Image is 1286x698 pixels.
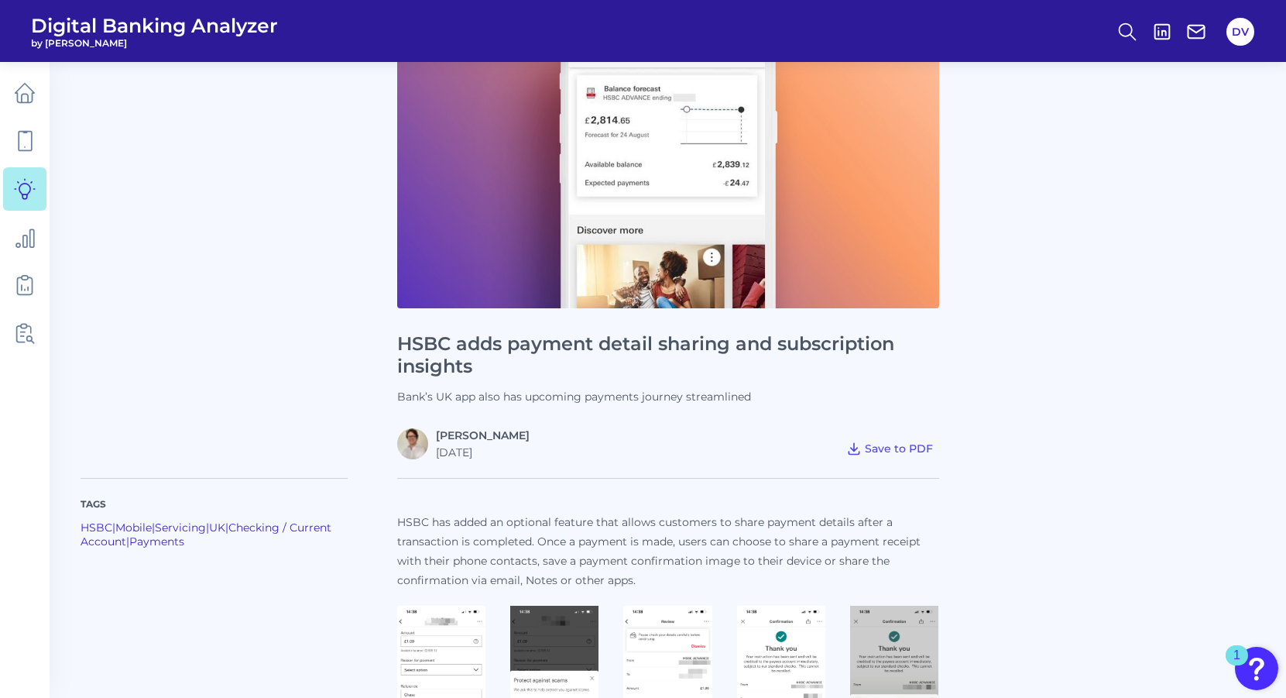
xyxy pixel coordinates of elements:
[1233,655,1240,676] div: 1
[397,390,939,404] p: Bank’s UK app also has upcoming payments journey streamlined
[225,521,228,535] span: |
[436,445,530,459] div: [DATE]
[397,428,428,459] img: MIchael McCaw
[81,521,112,535] a: HSBC
[1235,647,1278,690] button: Open Resource Center, 1 new notification
[81,497,348,511] p: Tags
[840,438,939,459] button: Save to PDF
[81,3,348,459] p: News
[155,521,206,535] a: Servicing
[397,333,939,378] h1: HSBC adds payment detail sharing and subscription insights
[209,521,225,535] a: UK
[129,535,184,548] a: Payments
[397,3,939,308] img: News - Phone.png
[31,14,278,37] span: Digital Banking Analyzer
[126,535,129,548] span: |
[31,37,278,49] span: by [PERSON_NAME]
[206,521,209,535] span: |
[436,428,530,442] a: [PERSON_NAME]
[81,521,331,548] a: Checking / Current Account
[397,513,939,590] p: HSBC has added an optional feature that allows customers to share payment details after a transac...
[115,521,152,535] a: Mobile
[112,521,115,535] span: |
[152,521,155,535] span: |
[1226,18,1254,46] button: DV
[865,442,933,456] span: Save to PDF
